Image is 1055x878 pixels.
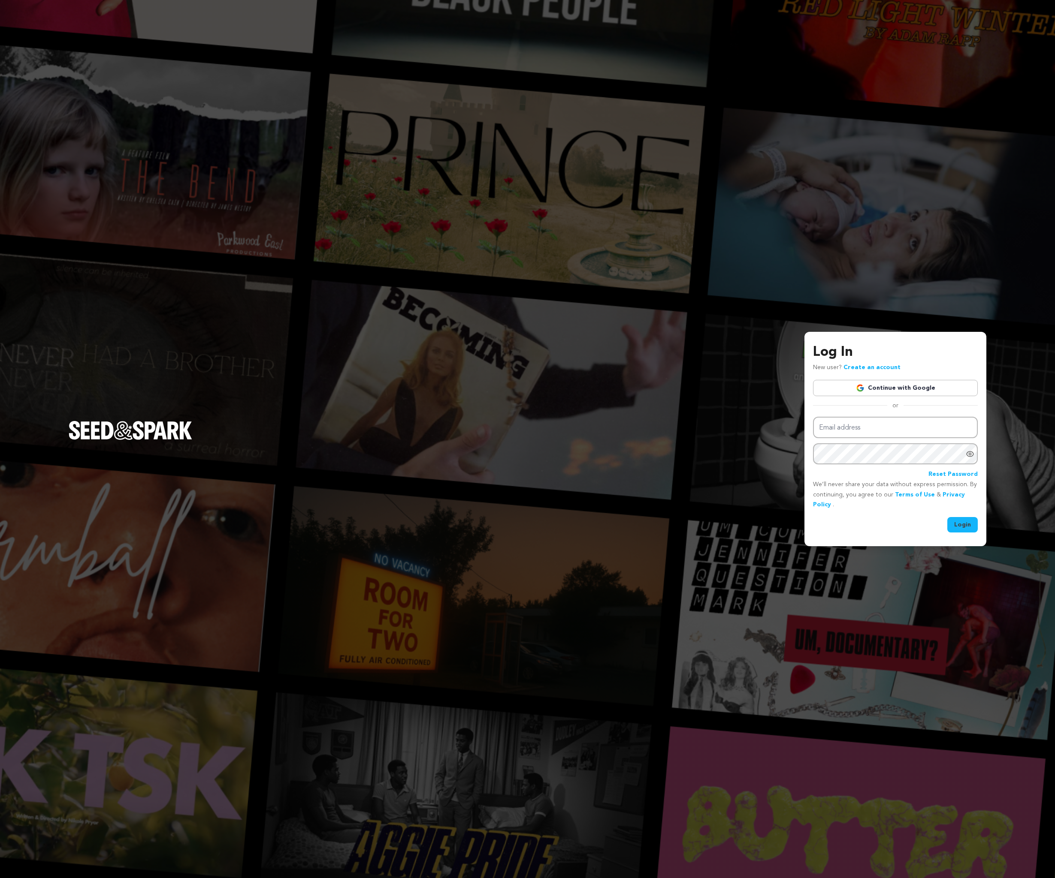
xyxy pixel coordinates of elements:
[947,517,978,532] button: Login
[69,421,192,457] a: Seed&Spark Homepage
[966,450,974,458] a: Show password as plain text. Warning: this will display your password on the screen.
[813,417,978,439] input: Email address
[895,492,935,498] a: Terms of Use
[856,384,865,392] img: Google logo
[887,401,904,410] span: or
[928,469,978,480] a: Reset Password
[813,480,978,510] p: We’ll never share your data without express permission. By continuing, you agree to our & .
[69,421,192,440] img: Seed&Spark Logo
[813,380,978,396] a: Continue with Google
[813,363,901,373] p: New user?
[843,364,901,370] a: Create an account
[813,342,978,363] h3: Log In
